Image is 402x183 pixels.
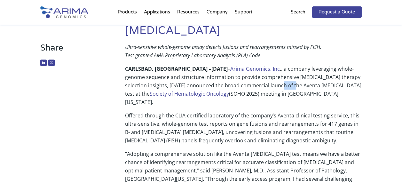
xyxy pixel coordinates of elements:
[125,52,260,59] em: Test granted AMA Proprietary Laboratory Analysis (PLA) Code
[125,65,362,111] p: – ., a company leveraging whole-genome sequence and structure information to provide comprehensiv...
[230,65,280,72] a: Arima Genomics, Inc
[125,44,321,51] em: Ultra-sensitive whole-genome assay detects fusions and rearrangements missed by FISH.
[125,65,211,72] b: CARLSBAD, [GEOGRAPHIC_DATA] –
[312,6,362,18] a: Request a Quote
[211,65,228,72] b: [DATE]
[40,6,88,18] img: Arima-Genomics-logo
[125,111,362,150] p: Offered through the CLIA-certified laboratory of the company’s Aventa clinical testing service, t...
[291,8,305,16] p: Search
[150,90,229,97] a: Society of Hematologic Oncology
[40,43,107,58] h3: Share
